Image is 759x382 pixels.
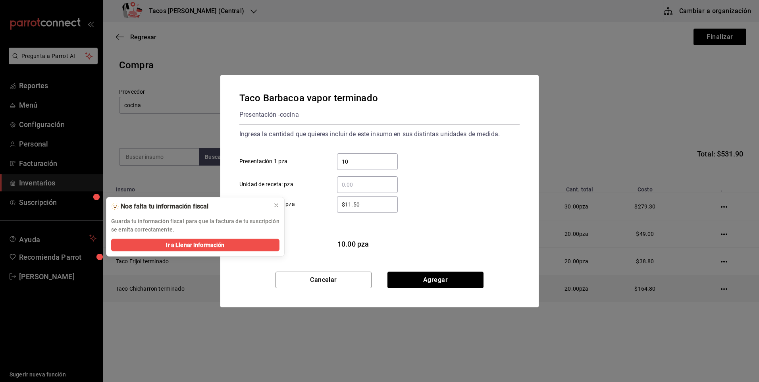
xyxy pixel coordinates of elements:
input: Precio de compra: pza [337,200,398,209]
input: Presentación 1 pza [337,157,398,166]
div: Presentación - cocina [239,108,378,121]
span: Ir a Llenar Información [166,241,224,249]
span: 10.00 pza [337,239,398,249]
span: Unidad de receta: pza [239,180,293,189]
button: Cancelar [275,272,372,288]
span: Presentación 1 pza [239,157,287,166]
button: Agregar [387,272,484,288]
p: Guarda tu información fiscal para que la factura de tu suscripción se emita correctamente. [111,217,279,234]
div: Taco Barbacoa vapor terminado [239,91,378,105]
div: 🫥 Nos falta tu información fiscal [111,202,267,211]
input: Unidad de receta: pza [337,180,398,189]
div: Ingresa la cantidad que quieres incluir de este insumo en sus distintas unidades de medida. [239,128,520,141]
